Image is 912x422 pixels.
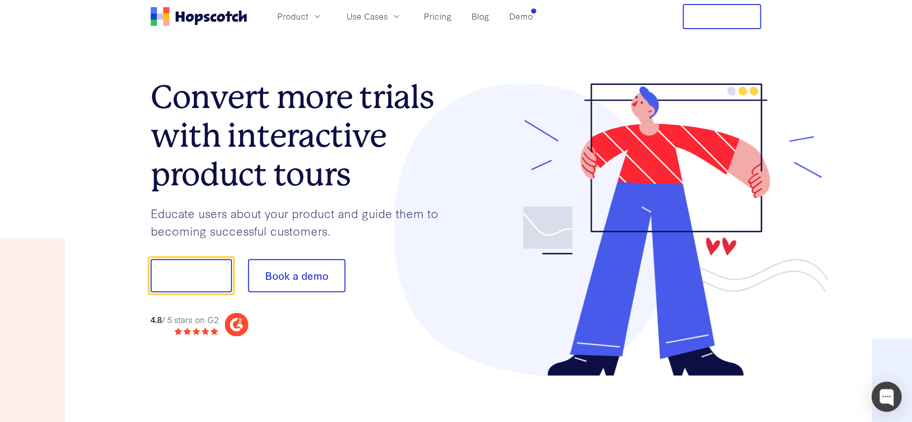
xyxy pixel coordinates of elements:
strong: 4.8 [151,313,162,325]
button: Use Cases [340,8,408,25]
button: Product [271,8,328,25]
div: / 5 stars on G2 [151,313,218,326]
span: Use Cases [347,10,388,23]
a: Pricing [420,8,455,25]
a: Blog [468,8,493,25]
h1: Convert more trials with interactive product tours [151,78,456,193]
button: Book a demo [248,259,346,292]
button: Show me! [151,259,232,292]
button: Free Trial [683,4,761,29]
a: Demo [505,8,537,25]
span: Product [277,10,308,23]
a: Home [151,7,247,26]
p: Educate users about your product and guide them to becoming successful customers. [151,204,456,239]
